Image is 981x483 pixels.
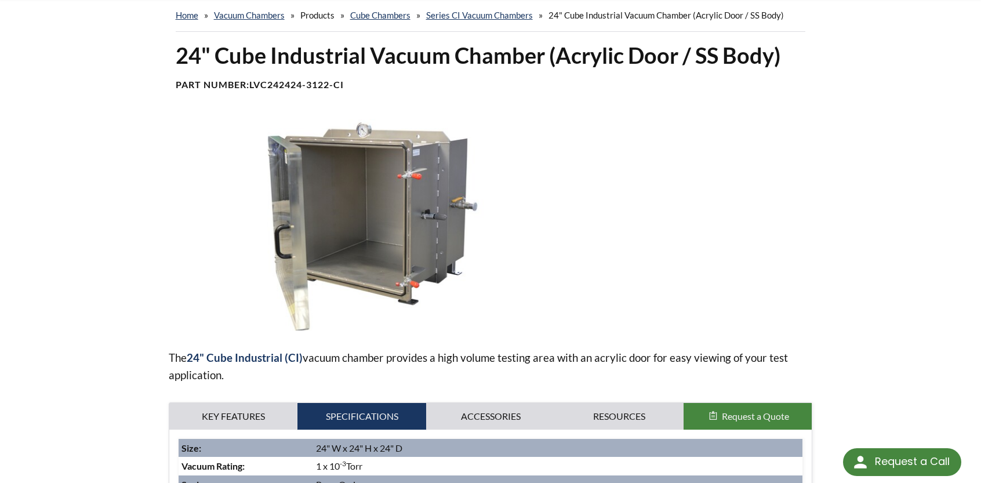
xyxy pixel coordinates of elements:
[181,460,242,471] strong: Vacuum Rating
[851,453,870,471] img: round button
[187,351,303,364] strong: 24" Cube Industrial (CI)
[169,119,546,331] img: Cubed Chamber, open door
[875,448,950,475] div: Request a Call
[555,403,684,430] a: Resources
[181,442,199,453] strong: Size
[300,10,335,20] span: Products
[176,41,806,70] h1: 24" Cube Industrial Vacuum Chamber (Acrylic Door / SS Body)
[426,10,533,20] a: Series CI Vacuum Chambers
[214,10,285,20] a: Vacuum Chambers
[843,448,961,476] div: Request a Call
[350,10,410,20] a: Cube Chambers
[548,10,784,20] span: 24" Cube Industrial Vacuum Chamber (Acrylic Door / SS Body)
[426,403,555,430] a: Accessories
[176,79,806,91] h4: Part Number:
[684,403,812,430] button: Request a Quote
[313,439,803,457] td: 24" W x 24" H x 24" D
[169,349,813,384] p: The vacuum chamber provides a high volume testing area with an acrylic door for easy viewing of y...
[176,10,198,20] a: home
[340,459,346,468] sup: -3
[179,439,313,457] td: :
[249,79,344,90] b: LVC242424-3122-CI
[313,457,803,475] td: 1 x 10 Torr
[722,411,789,422] span: Request a Quote
[297,403,426,430] a: Specifications
[169,403,298,430] a: Key Features
[179,457,313,475] td: :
